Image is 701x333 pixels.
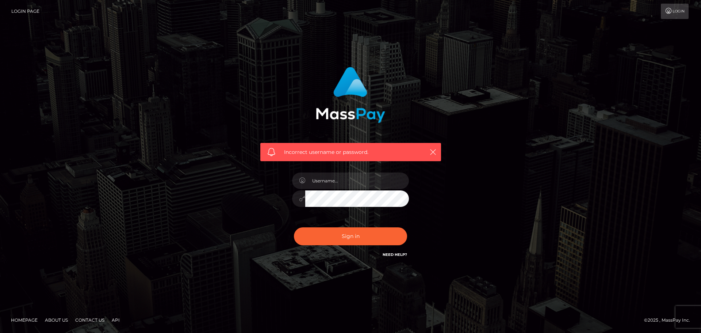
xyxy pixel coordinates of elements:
[316,67,385,123] img: MassPay Login
[42,314,71,326] a: About Us
[661,4,689,19] a: Login
[8,314,41,326] a: Homepage
[11,4,39,19] a: Login Page
[294,227,407,245] button: Sign in
[644,316,696,324] div: © 2025 , MassPay Inc.
[305,173,409,189] input: Username...
[109,314,123,326] a: API
[284,148,417,156] span: Incorrect username or password.
[383,252,407,257] a: Need Help?
[72,314,107,326] a: Contact Us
